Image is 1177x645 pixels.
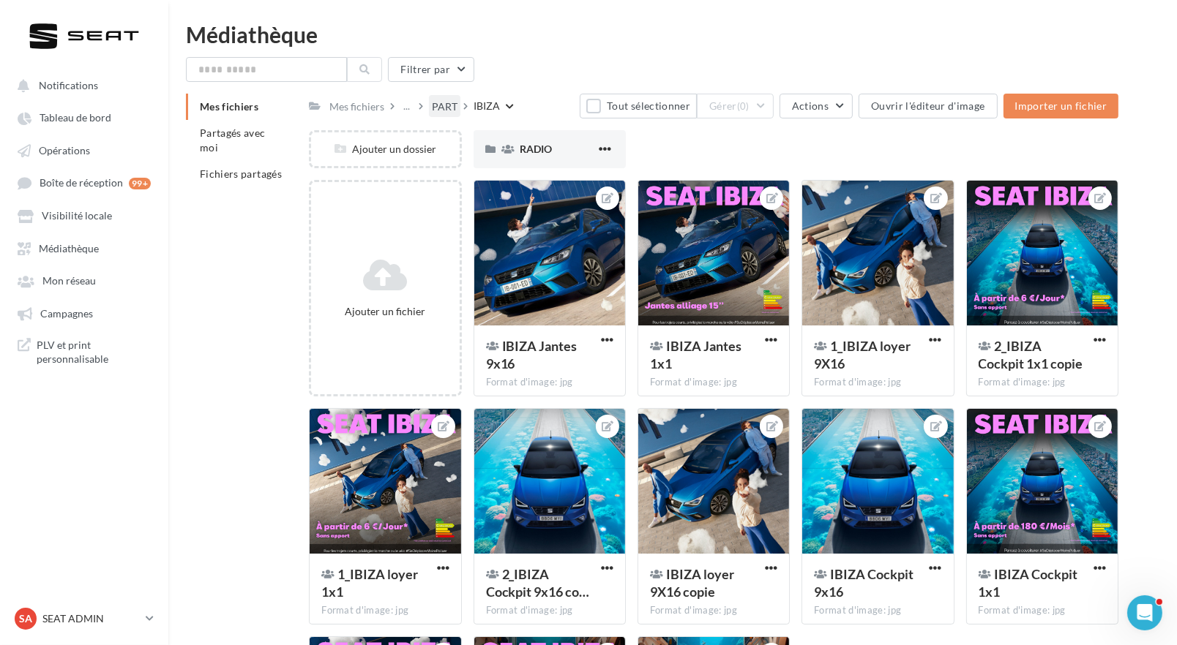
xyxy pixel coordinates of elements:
[979,376,1106,389] div: Format d'image: jpg
[329,99,384,114] div: Mes fichiers
[814,338,911,371] span: 1_IBIZA loyer 9X16
[979,604,1106,617] div: Format d'image: jpg
[321,604,449,617] div: Format d'image: jpg
[859,94,997,118] button: Ouvrir l'éditeur d'image
[650,566,734,600] span: IBIZA loyer 9X16 copie
[9,300,160,326] a: Campagnes
[9,169,160,196] a: Boîte de réception 99+
[186,23,1159,45] div: Médiathèque
[400,96,413,116] div: ...
[200,100,258,113] span: Mes fichiers
[9,72,154,98] button: Notifications
[979,338,1083,371] span: 2_IBIZA Cockpit 1x1 copie
[1004,94,1119,118] button: Importer un fichier
[792,99,829,112] span: Actions
[39,144,90,156] span: Opérations
[580,94,697,118] button: Tout sélectionner
[432,99,457,114] div: PART
[129,178,151,189] div: 99+
[40,307,93,320] span: Campagnes
[9,235,160,261] a: Médiathèque
[317,304,453,319] div: Ajouter un fichier
[486,604,613,617] div: Format d'image: jpg
[9,137,160,163] a: Opérations
[42,275,96,287] span: Mon réseau
[1015,99,1107,112] span: Importer un fichier
[780,94,853,118] button: Actions
[486,566,590,600] span: 2_IBIZA Cockpit 9x16 copie
[486,338,578,371] span: IBIZA Jantes 9x16
[737,100,750,112] span: (0)
[520,143,553,155] span: RADIO
[9,332,160,372] a: PLV et print personnalisable
[9,202,160,228] a: Visibilité locale
[979,566,1078,600] span: IBIZA Cockpit 1x1
[486,376,613,389] div: Format d'image: jpg
[19,611,32,626] span: SA
[697,94,774,118] button: Gérer(0)
[311,142,459,156] div: Ajouter un dossier
[650,376,777,389] div: Format d'image: jpg
[9,104,160,130] a: Tableau de bord
[42,611,140,626] p: SEAT ADMIN
[474,99,500,113] div: IBIZA
[39,79,98,91] span: Notifications
[814,376,941,389] div: Format d'image: jpg
[321,566,418,600] span: 1_IBIZA loyer 1x1
[42,210,112,222] span: Visibilité locale
[12,605,157,633] a: SA SEAT ADMIN
[814,566,913,600] span: IBIZA Cockpit 9x16
[40,112,111,124] span: Tableau de bord
[388,57,474,82] button: Filtrer par
[9,267,160,293] a: Mon réseau
[1127,595,1162,630] iframe: Intercom live chat
[650,338,741,371] span: IBIZA Jantes 1x1
[650,604,777,617] div: Format d'image: jpg
[39,242,99,254] span: Médiathèque
[37,338,151,366] span: PLV et print personnalisable
[814,604,941,617] div: Format d'image: jpg
[40,177,123,189] span: Boîte de réception
[200,167,282,180] span: Fichiers partagés
[200,127,266,154] span: Partagés avec moi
